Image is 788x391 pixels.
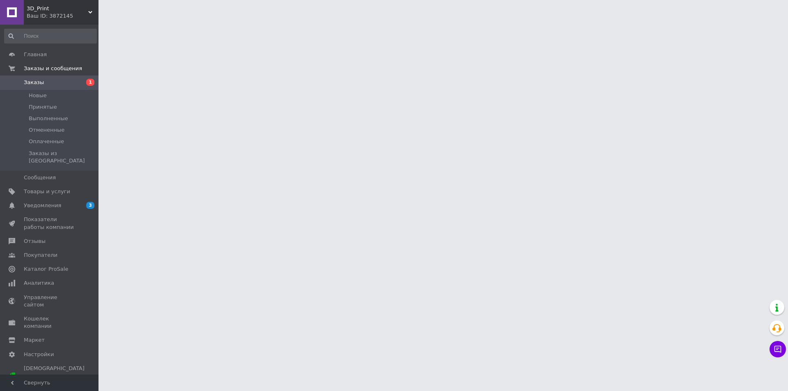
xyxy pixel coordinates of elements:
[29,138,64,145] span: Оплаченные
[24,279,54,287] span: Аналитика
[24,315,76,330] span: Кошелек компании
[24,294,76,309] span: Управление сайтом
[24,202,61,209] span: Уведомления
[24,79,44,86] span: Заказы
[24,65,82,72] span: Заказы и сообщения
[27,12,98,20] div: Ваш ID: 3872145
[29,150,96,165] span: Заказы из [GEOGRAPHIC_DATA]
[24,365,85,387] span: [DEMOGRAPHIC_DATA] и счета
[4,29,97,43] input: Поиск
[24,174,56,181] span: Сообщения
[29,103,57,111] span: Принятые
[24,238,46,245] span: Отзывы
[27,5,88,12] span: 3D_Print
[24,188,70,195] span: Товары и услуги
[86,79,94,86] span: 1
[24,265,68,273] span: Каталог ProSale
[770,341,786,357] button: Чат с покупателем
[24,351,54,358] span: Настройки
[24,252,57,259] span: Покупатели
[24,216,76,231] span: Показатели работы компании
[29,115,68,122] span: Выполненные
[24,51,47,58] span: Главная
[86,202,94,209] span: 3
[29,126,64,134] span: Отмененные
[24,336,45,344] span: Маркет
[29,92,47,99] span: Новые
